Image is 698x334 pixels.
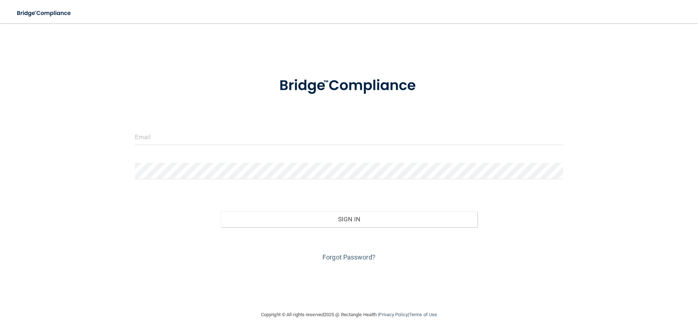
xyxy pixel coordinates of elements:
[322,253,376,261] a: Forgot Password?
[264,67,434,105] img: bridge_compliance_login_screen.278c3ca4.svg
[221,211,478,227] button: Sign In
[409,312,437,317] a: Terms of Use
[379,312,408,317] a: Privacy Policy
[11,6,78,21] img: bridge_compliance_login_screen.278c3ca4.svg
[135,129,563,145] input: Email
[216,303,482,326] div: Copyright © All rights reserved 2025 @ Rectangle Health | |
